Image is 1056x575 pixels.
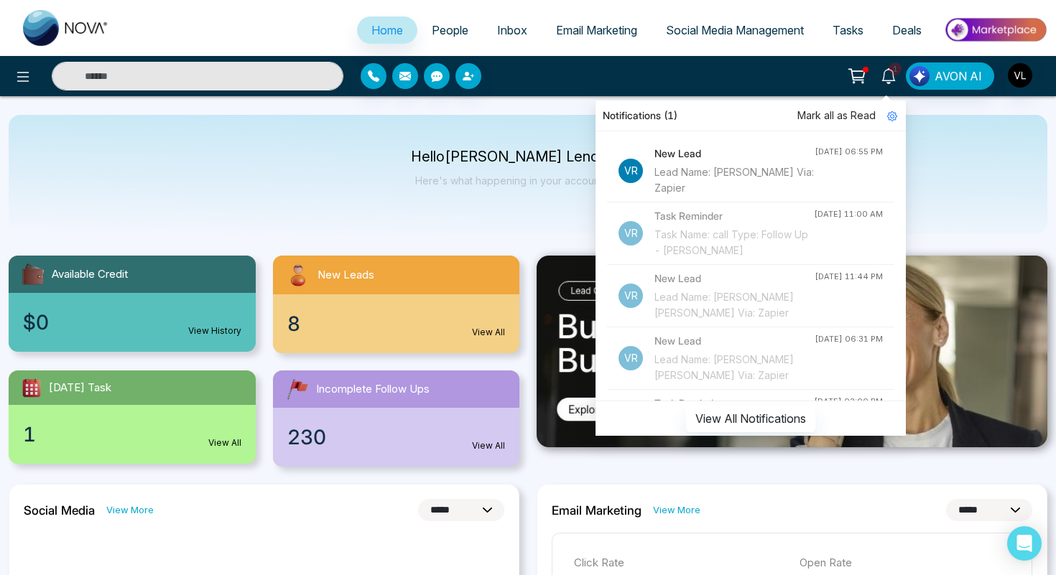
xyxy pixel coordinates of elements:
button: View All Notifications [686,405,815,432]
p: Open Rate [800,555,1011,571]
a: View All [472,326,505,339]
a: View All [472,439,505,452]
a: Home [357,17,417,44]
h4: Task Reminder [654,396,814,411]
img: newLeads.svg [284,261,312,289]
img: . [537,256,1047,447]
span: Email Marketing [556,23,637,37]
span: [DATE] Task [49,380,111,396]
a: View History [188,324,241,337]
a: Tasks [818,17,878,44]
a: People [417,17,483,44]
div: [DATE] 11:00 AM [814,208,883,220]
a: Social Media Management [652,17,818,44]
a: Inbox [483,17,542,44]
a: 1 [871,62,906,88]
img: availableCredit.svg [20,261,46,287]
div: Notifications (1) [596,100,906,131]
span: Inbox [497,23,527,37]
span: 230 [287,422,326,452]
img: Lead Flow [909,66,930,86]
h4: New Lead [654,333,815,349]
span: Incomplete Follow Ups [316,381,430,398]
img: Market-place.gif [943,14,1047,46]
span: Available Credit [52,266,128,283]
p: Click Rate [574,555,785,571]
a: New Leads8View All [264,256,529,353]
img: User Avatar [1008,63,1032,88]
p: Vr [619,346,643,370]
p: Here's what happening in your account [DATE]. [411,174,646,187]
span: Tasks [833,23,863,37]
div: Lead Name: [PERSON_NAME] Via: Zapier [654,164,815,196]
div: Lead Name: [PERSON_NAME] [PERSON_NAME] Via: Zapier [654,289,815,321]
span: Mark all as Read [797,108,876,123]
a: View All Notifications [686,411,815,424]
h4: Task Reminder [654,208,814,224]
img: Nova CRM Logo [23,10,109,46]
p: Vr [619,159,643,183]
div: Lead Name: [PERSON_NAME] [PERSON_NAME] Via: Zapier [654,352,815,383]
span: $0 [23,307,49,337]
span: Home [371,23,403,37]
img: followUps.svg [284,376,310,402]
a: Email Marketing [542,17,652,44]
h4: New Lead [654,146,815,162]
a: View More [653,503,700,517]
div: Open Intercom Messenger [1007,526,1042,561]
div: [DATE] 06:55 PM [815,146,883,158]
span: New Leads [318,267,374,284]
a: View All [208,436,241,449]
span: 1 [23,419,36,449]
span: Social Media Management [666,23,804,37]
a: Deals [878,17,936,44]
p: Vr [619,284,643,308]
img: todayTask.svg [20,376,43,399]
div: [DATE] 02:00 PM [814,396,883,408]
div: [DATE] 06:31 PM [815,333,883,345]
h2: Social Media [24,503,95,518]
span: AVON AI [935,67,982,85]
div: [DATE] 11:44 PM [815,271,883,283]
button: AVON AI [906,62,994,90]
h4: New Lead [654,271,815,286]
span: 1 [889,62,902,75]
a: Incomplete Follow Ups230View All [264,370,529,467]
span: Deals [892,23,922,37]
a: View More [106,503,154,517]
span: People [432,23,468,37]
p: Hello [PERSON_NAME] LendingHub [411,151,646,163]
h2: Email Marketing [552,503,642,518]
span: 8 [287,309,300,339]
div: Task Name: call Type: Follow Up - [PERSON_NAME] [654,227,814,258]
p: Vr [619,221,643,246]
